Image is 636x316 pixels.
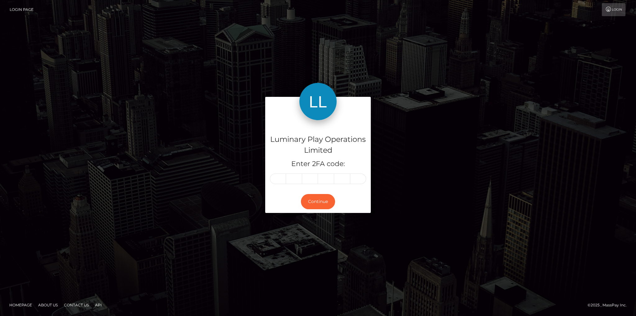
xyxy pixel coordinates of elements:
[10,3,34,16] a: Login Page
[93,300,104,310] a: API
[301,194,335,209] button: Continue
[36,300,60,310] a: About Us
[299,83,337,120] img: Luminary Play Operations Limited
[7,300,34,310] a: Homepage
[602,3,625,16] a: Login
[270,134,366,156] h4: Luminary Play Operations Limited
[270,159,366,169] h5: Enter 2FA code:
[61,300,91,310] a: Contact Us
[588,302,631,309] div: © 2025 , MassPay Inc.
